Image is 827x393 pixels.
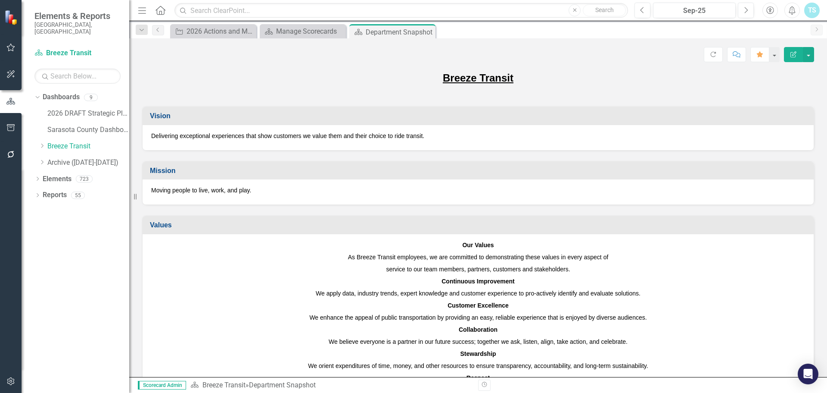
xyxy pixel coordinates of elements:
a: Manage Scorecards [262,26,344,37]
p: We orient expenditures of time, money, and other resources to ensure transparency, accountability... [151,360,805,372]
a: Breeze Transit [47,141,129,151]
a: 2026 Actions and Major Projects - Transit [172,26,254,37]
strong: Collaboration [459,326,497,333]
p: We apply data, industry trends, expert knowledge and customer experience to pro-actively identify... [151,287,805,299]
img: ClearPoint Strategy [4,10,19,25]
p: We believe everyone is a partner in our future success; together we ask, listen, align, take acti... [151,336,805,348]
div: 2026 Actions and Major Projects - Transit [187,26,254,37]
span: Scorecard Admin [138,381,186,390]
div: Department Snapshot [366,27,433,38]
h3: Values [150,221,809,229]
div: Manage Scorecards [276,26,344,37]
small: [GEOGRAPHIC_DATA], [GEOGRAPHIC_DATA] [34,21,121,35]
a: Breeze Transit [202,381,246,389]
span: Search [595,6,614,13]
div: 9 [84,94,98,101]
p: We enhance the appeal of public transportation by providing an easy, reliable experience that is ... [151,311,805,324]
a: Sarasota County Dashboard [47,125,129,135]
div: Department Snapshot [249,381,316,389]
strong: Customer Excellence [448,302,509,309]
a: Elements [43,174,72,184]
span: Elements & Reports [34,11,121,21]
u: Breeze Transit [443,72,513,84]
p: As Breeze Transit employees, we are committed to demonstrating these values in every aspect of [151,251,805,263]
p: service to our team members, partners, customers and stakeholders. [151,263,805,275]
button: Sep-25 [653,3,736,18]
a: Dashboards [43,92,80,102]
h3: Mission [150,167,809,175]
a: Breeze Transit [34,48,121,58]
p: Moving people to live, work, and play. [151,186,805,195]
a: 2026 DRAFT Strategic Plan [47,109,129,119]
strong: Continuous Improvement [441,278,515,285]
button: Search [583,4,626,16]
a: Archive ([DATE]-[DATE]) [47,158,129,168]
strong: Respect [466,374,490,381]
input: Search ClearPoint... [174,3,628,18]
div: Open Intercom Messenger [798,364,818,384]
input: Search Below... [34,69,121,84]
a: Reports [43,190,67,200]
div: Sep-25 [656,6,733,16]
div: » [190,380,472,390]
h3: Vision [150,112,809,120]
strong: Stewardship [460,350,496,357]
p: Delivering exceptional experiences that show customers we value them and their choice to ride tra... [151,132,805,140]
button: TS [804,3,820,18]
strong: Our Values [462,242,494,248]
div: 55 [71,192,85,199]
div: 723 [76,175,93,182]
